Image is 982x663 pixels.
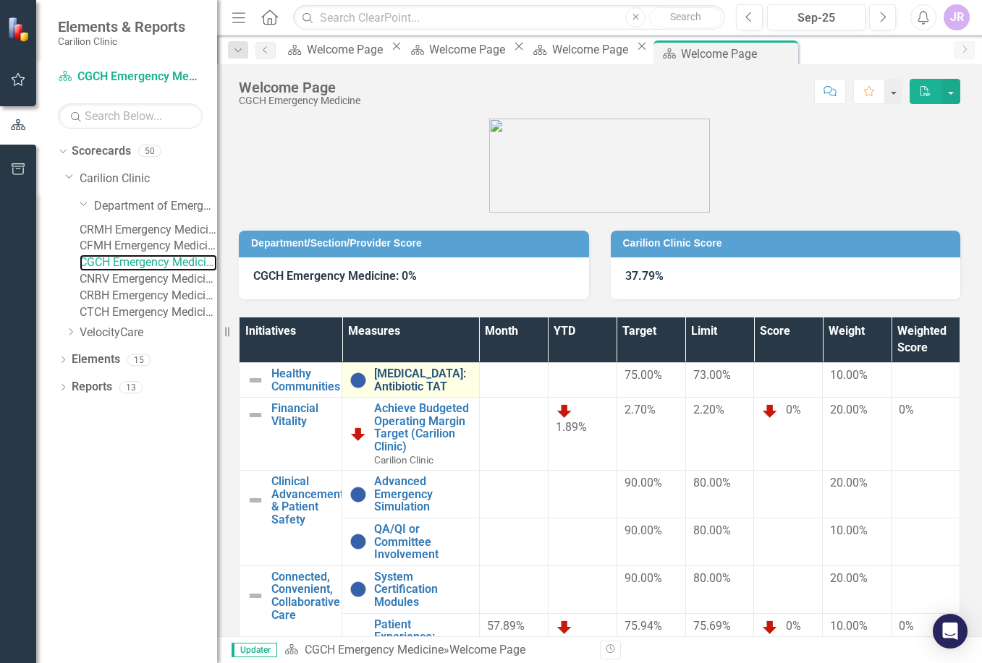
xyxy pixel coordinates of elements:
span: 20.00% [830,476,868,489]
span: Search [670,11,701,22]
span: 90.00% [625,571,662,585]
small: Carilion Clinic [58,35,185,47]
button: Sep-25 [767,4,865,30]
a: Department of Emergency Medicine [94,198,217,215]
a: Reports [72,379,112,395]
td: Double-Click to Edit Right Click for Context Menu [342,363,480,398]
a: CRBH Emergency Medicine [80,288,217,304]
td: Double-Click to Edit Right Click for Context Menu [240,363,342,398]
span: 0% [899,619,914,633]
div: 15 [127,354,151,366]
div: Open Intercom Messenger [933,614,968,649]
span: 20.00% [830,403,868,416]
a: CGCH Emergency Medicine [58,69,203,85]
span: 10.00% [830,368,868,382]
td: Double-Click to Edit Right Click for Context Menu [342,471,480,518]
img: Below Plan [556,618,573,636]
a: Financial Vitality [271,402,334,427]
a: CRMH Emergency Medicine [80,222,217,239]
a: Welcome Page [405,40,509,59]
img: No Information [350,533,367,550]
div: Welcome Page [239,80,360,95]
span: Updater [232,643,277,657]
img: ClearPoint Strategy [7,17,33,42]
img: No Information [350,486,367,503]
a: Scorecards [72,143,131,160]
a: CTCH Emergency Medicine [80,304,217,321]
img: No Information [350,581,367,598]
img: Not Defined [247,406,264,424]
div: Welcome Page [449,643,525,656]
td: Double-Click to Edit Right Click for Context Menu [342,565,480,613]
span: 10.00% [830,619,868,633]
span: 90.00% [625,476,662,489]
a: CFMH Emergency Medicine [80,238,217,254]
a: Connected, Convenient, Collaborative Care [271,570,340,621]
a: Welcome Page [283,40,387,59]
span: 20.00% [830,571,868,585]
div: 13 [119,381,143,393]
strong: CGCH Emergency Medicine: 0% [253,269,417,283]
h3: Carilion Clinic Score [623,238,954,249]
span: Elements & Reports [58,18,185,35]
span: 80.00% [693,476,731,489]
span: 80.00% [693,571,731,585]
img: carilion%20clinic%20logo%202.0.png [489,119,710,213]
span: 75.69% [693,619,731,633]
div: Welcome Page [552,40,632,59]
img: Below Plan [350,635,367,652]
span: 90.00% [625,523,662,537]
a: Achieve Budgeted Operating Margin Target (Carilion Clinic) [374,402,472,453]
a: Healthy Communities [271,367,340,393]
div: Welcome Page [307,40,387,59]
div: Welcome Page [429,40,509,59]
span: 2.20% [693,403,724,416]
a: CGCH Emergency Medicine [305,643,444,656]
span: 75.94% [625,619,662,633]
span: 10.00% [830,523,868,537]
span: 1.89% [556,420,587,434]
img: No Information [350,372,367,389]
span: 75.00% [625,368,662,382]
span: 70.44% [556,636,593,650]
img: Below Plan [761,618,779,636]
span: 2.70% [625,403,656,416]
td: Double-Click to Edit Right Click for Context Menu [342,518,480,566]
a: Carilion Clinic [80,171,217,187]
span: 0% [786,619,801,633]
input: Search ClearPoint... [293,5,725,30]
a: Welcome Page [528,40,632,59]
div: 50 [138,145,161,158]
img: Below Plan [556,402,573,419]
img: Not Defined [247,372,264,389]
span: 0% [786,403,801,417]
strong: 37.79% [625,269,664,283]
span: 80.00% [693,523,731,537]
td: Double-Click to Edit Right Click for Context Menu [342,398,480,471]
a: Elements [72,351,120,368]
div: Sep-25 [772,9,860,27]
span: Carilion Clinic [374,454,433,466]
button: JR [944,4,970,30]
td: Double-Click to Edit Right Click for Context Menu [240,471,342,566]
span: 73.00% [693,368,731,382]
a: CNRV Emergency Medicine [80,271,217,288]
td: Double-Click to Edit Right Click for Context Menu [240,398,342,471]
h3: Department/Section/Provider Score [251,238,582,249]
img: Not Defined [247,492,264,509]
a: VelocityCare [80,325,217,341]
a: System Certification Modules [374,570,472,609]
a: CGCH Emergency Medicine [80,254,217,271]
div: » [284,642,589,659]
a: Advanced Emergency Simulation [374,475,472,513]
img: Not Defined [247,587,264,604]
span: 0% [899,403,914,416]
a: Clinical Advancement & Patient Safety [271,475,344,526]
a: QA/QI or Committee Involvement [374,523,472,561]
img: Below Plan [350,425,367,442]
div: Welcome Page [681,45,795,63]
a: [MEDICAL_DATA]: Antibiotic TAT [374,367,472,393]
span: 57.89% [487,619,525,633]
div: CGCH Emergency Medicine [239,95,360,106]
